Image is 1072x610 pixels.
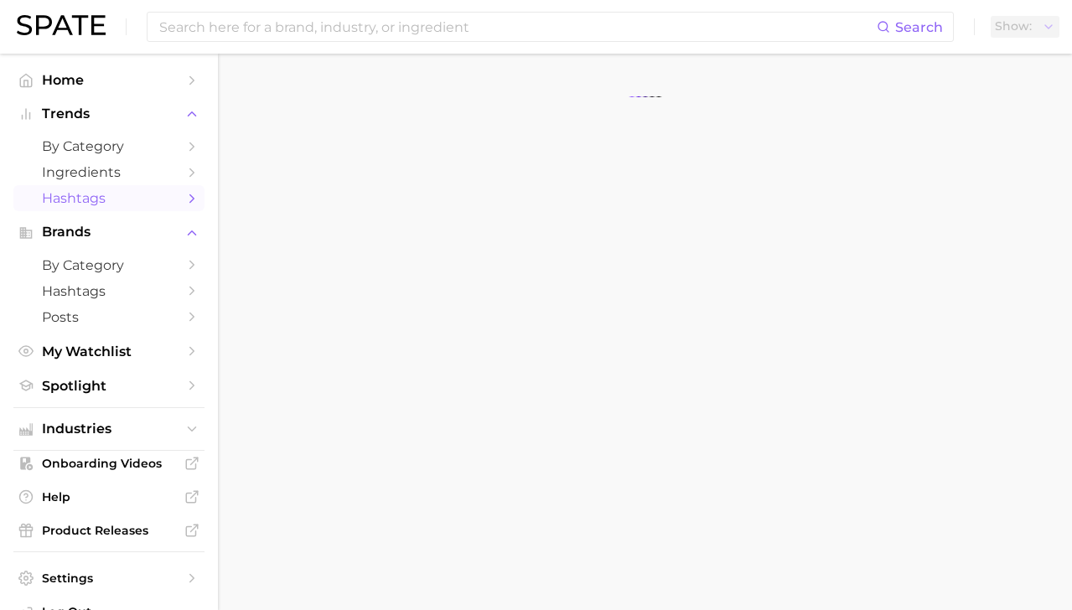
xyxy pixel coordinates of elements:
[42,138,176,154] span: by Category
[42,378,176,394] span: Spotlight
[13,67,205,93] a: Home
[13,159,205,185] a: Ingredients
[13,416,205,442] button: Industries
[42,72,176,88] span: Home
[42,190,176,206] span: Hashtags
[13,339,205,364] a: My Watchlist
[17,15,106,35] img: SPATE
[13,278,205,304] a: Hashtags
[13,566,205,591] a: Settings
[42,283,176,299] span: Hashtags
[42,571,176,586] span: Settings
[42,456,176,471] span: Onboarding Videos
[42,421,176,437] span: Industries
[42,523,176,538] span: Product Releases
[42,257,176,273] span: by Category
[42,225,176,240] span: Brands
[995,22,1032,31] span: Show
[42,309,176,325] span: Posts
[42,106,176,121] span: Trends
[42,164,176,180] span: Ingredients
[13,373,205,399] a: Spotlight
[13,133,205,159] a: by Category
[895,19,943,35] span: Search
[13,185,205,211] a: Hashtags
[42,489,176,504] span: Help
[13,518,205,543] a: Product Releases
[13,484,205,509] a: Help
[13,304,205,330] a: Posts
[991,16,1059,38] button: Show
[13,252,205,278] a: by Category
[42,344,176,359] span: My Watchlist
[13,451,205,476] a: Onboarding Videos
[158,13,877,41] input: Search here for a brand, industry, or ingredient
[13,220,205,245] button: Brands
[13,101,205,127] button: Trends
